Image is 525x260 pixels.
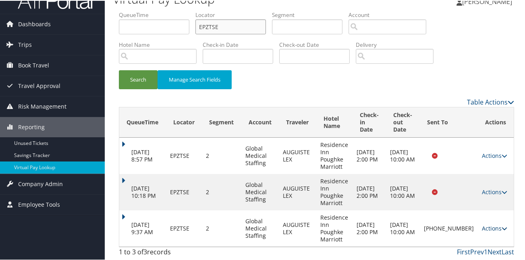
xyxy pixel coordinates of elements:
[353,210,386,246] td: [DATE] 2:00 PM
[18,116,45,136] span: Reporting
[279,107,316,137] th: Traveler: activate to sort column ascending
[119,69,158,88] button: Search
[18,13,51,34] span: Dashboards
[316,107,353,137] th: Hotel Name: activate to sort column ascending
[316,173,353,210] td: Residence Inn Poughke Marriott
[166,137,202,173] td: EPZTSE
[241,107,279,137] th: Account: activate to sort column ascending
[482,151,507,159] a: Actions
[18,55,49,75] span: Book Travel
[119,210,166,246] td: [DATE] 9:37 AM
[353,107,386,137] th: Check-in Date: activate to sort column ascending
[386,137,420,173] td: [DATE] 10:00 AM
[202,107,241,137] th: Segment: activate to sort column ascending
[386,210,420,246] td: [DATE] 10:00 AM
[488,247,502,256] a: Next
[478,107,514,137] th: Actions
[195,10,272,18] label: Locator
[353,137,386,173] td: [DATE] 2:00 PM
[166,210,202,246] td: EPZTSE
[316,210,353,246] td: Residence Inn Poughke Marriott
[279,40,356,48] label: Check-out Date
[386,173,420,210] td: [DATE] 10:00 AM
[119,246,209,260] div: 1 to 3 of records
[202,173,241,210] td: 2
[316,137,353,173] td: Residence Inn Poughke Marriott
[279,137,316,173] td: AUGUISTE LEX
[356,40,440,48] label: Delivery
[18,96,66,116] span: Risk Management
[18,34,32,54] span: Trips
[166,107,202,137] th: Locator: activate to sort column ascending
[166,173,202,210] td: EPZTSE
[484,247,488,256] a: 1
[470,247,484,256] a: Prev
[241,137,279,173] td: Global Medical Staffing
[349,10,432,18] label: Account
[18,75,60,95] span: Travel Approval
[202,137,241,173] td: 2
[279,210,316,246] td: AUGUISTE LEX
[202,210,241,246] td: 2
[482,224,507,231] a: Actions
[272,10,349,18] label: Segment
[143,247,147,256] span: 3
[119,173,166,210] td: [DATE] 10:18 PM
[119,10,195,18] label: QueueTime
[119,40,203,48] label: Hotel Name
[158,69,232,88] button: Manage Search Fields
[457,247,470,256] a: First
[279,173,316,210] td: AUGUISTE LEX
[119,107,166,137] th: QueueTime: activate to sort column ascending
[420,107,478,137] th: Sent To: activate to sort column descending
[18,173,63,193] span: Company Admin
[353,173,386,210] td: [DATE] 2:00 PM
[467,97,514,106] a: Table Actions
[502,247,514,256] a: Last
[386,107,420,137] th: Check-out Date: activate to sort column ascending
[420,210,478,246] td: [PHONE_NUMBER]
[18,194,60,214] span: Employee Tools
[119,137,166,173] td: [DATE] 8:57 PM
[241,173,279,210] td: Global Medical Staffing
[203,40,279,48] label: Check-in Date
[241,210,279,246] td: Global Medical Staffing
[482,187,507,195] a: Actions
